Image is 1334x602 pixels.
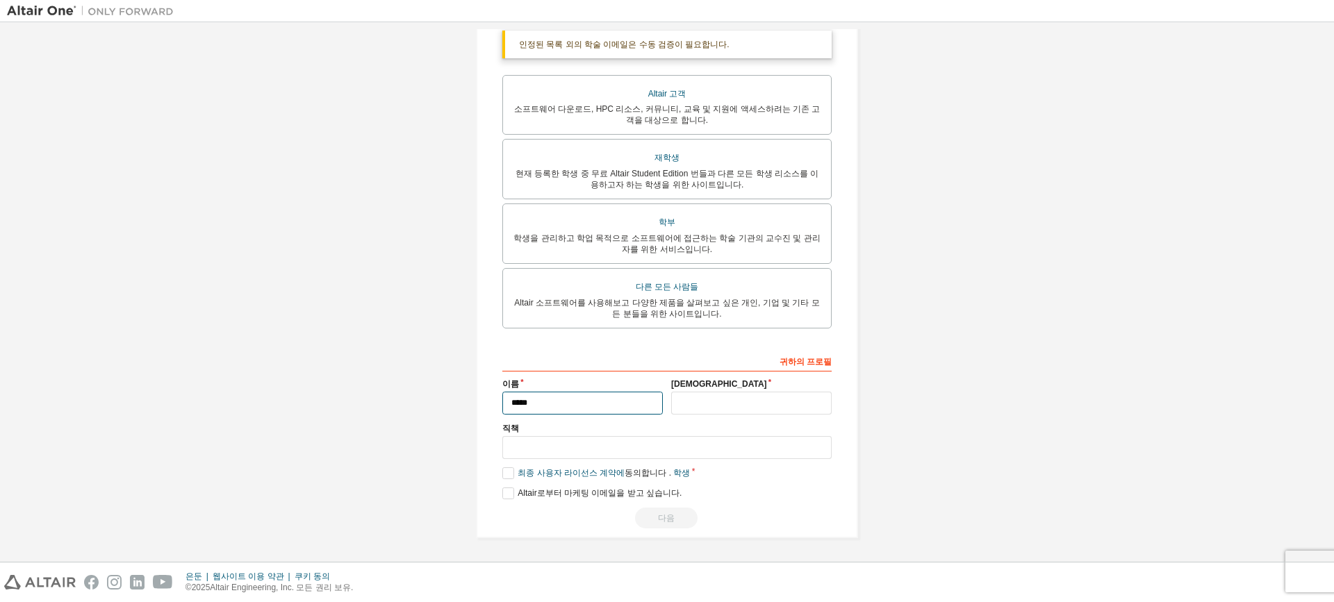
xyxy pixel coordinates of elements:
font: 쿠키 동의 [295,571,330,581]
font: 귀하의 프로필 [780,357,832,367]
font: Altair로부터 마케팅 이메일을 받고 싶습니다. [518,488,682,498]
font: 학생을 관리하고 학업 목적으로 소프트웨어에 접근하는 학술 기관의 교수진 및 관리자를 위한 서비스입니다. [513,233,820,254]
img: instagram.svg [107,575,122,590]
img: linkedin.svg [130,575,145,590]
font: Altair 고객 [648,89,686,99]
img: youtube.svg [153,575,173,590]
font: 학부 [659,217,675,227]
font: 학생 [673,468,690,478]
font: 웹사이트 이용 약관 [213,571,284,581]
font: 최종 사용자 라이선스 계약에 [518,468,625,478]
font: 인정된 목록 외의 학술 이메일은 수동 검증이 필요합니다. [519,40,730,49]
font: 다른 모든 사람들 [636,282,699,292]
font: Altair 소프트웨어를 사용해보고 다양한 제품을 살펴보고 싶은 개인, 기업 및 기타 모든 분들을 위한 사이트입니다. [514,298,819,319]
font: Altair Engineering, Inc. 모든 권리 보유. [210,583,353,592]
font: 은둔 [186,571,202,581]
font: 2025 [192,583,211,592]
font: 직책 [502,424,519,433]
font: 동의합니다 . [625,468,671,478]
font: 소프트웨어 다운로드, HPC 리소스, 커뮤니티, 교육 및 지원에 액세스하려는 기존 고객을 대상으로 합니다. [514,104,821,125]
font: 이름 [502,379,519,389]
img: altair_logo.svg [4,575,76,590]
font: 현재 등록한 학생 중 무료 Altair Student Edition 번들과 다른 모든 학생 리소스를 이용하고자 하는 학생을 위한 사이트입니다. [516,169,819,190]
font: [DEMOGRAPHIC_DATA] [671,379,767,389]
font: 재학생 [654,153,680,162]
img: 알타이르 원 [7,4,181,18]
font: © [186,583,192,592]
img: facebook.svg [84,575,99,590]
div: 계속하려면 EULA를 읽고 동의하세요. [502,508,832,528]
